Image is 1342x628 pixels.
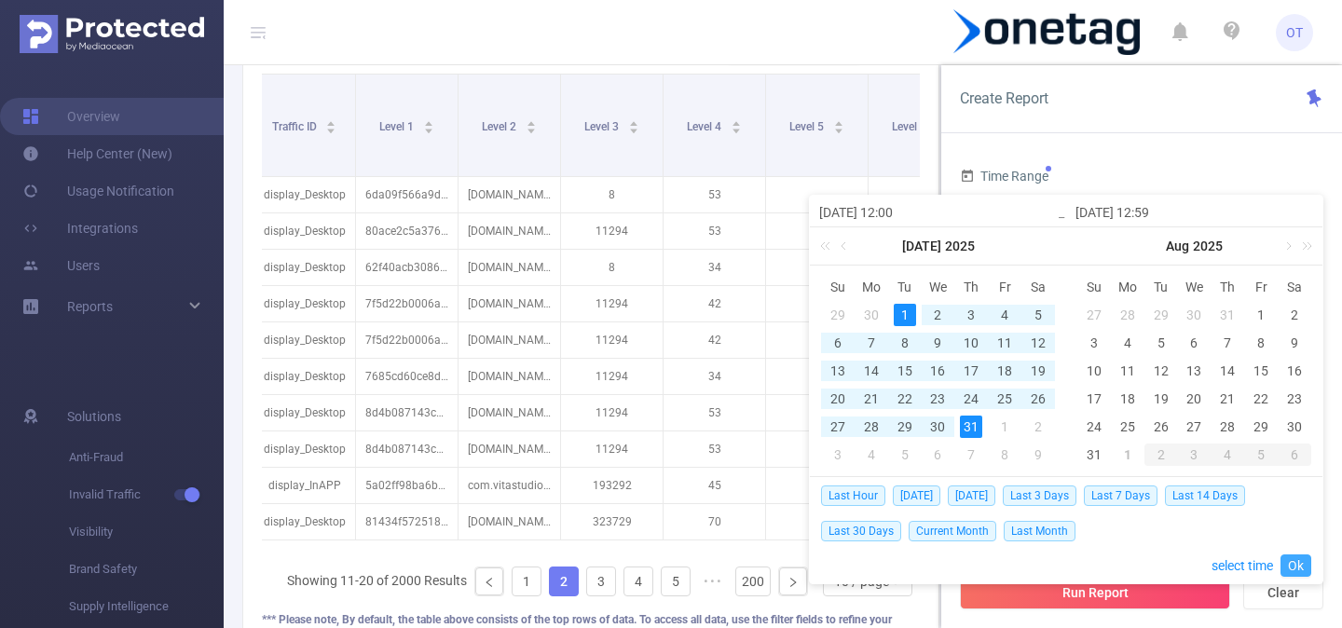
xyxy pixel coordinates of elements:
[993,304,1016,326] div: 4
[1150,332,1172,354] div: 5
[837,227,854,265] a: Previous month (PageUp)
[778,567,808,596] li: Next Page
[821,301,855,329] td: June 29, 2025
[1027,444,1049,466] div: 9
[888,273,922,301] th: Tue
[855,413,888,441] td: July 28, 2025
[1144,413,1178,441] td: August 26, 2025
[22,247,100,284] a: Users
[1021,279,1055,295] span: Sa
[1283,332,1306,354] div: 9
[69,513,224,551] span: Visibility
[1144,385,1178,413] td: August 19, 2025
[1183,416,1205,438] div: 27
[1116,304,1139,326] div: 28
[1250,360,1272,382] div: 15
[960,576,1230,609] button: Run Report
[512,567,541,596] li: 1
[827,360,849,382] div: 13
[1083,332,1105,354] div: 3
[561,359,663,394] p: 11294
[1244,357,1278,385] td: August 15, 2025
[1027,360,1049,382] div: 19
[1116,360,1139,382] div: 11
[894,360,916,382] div: 15
[926,416,949,438] div: 30
[356,322,458,358] p: 7f5d22b0006ab5a
[1244,441,1278,469] td: September 5, 2025
[69,476,224,513] span: Invalid Traffic
[821,329,855,357] td: July 6, 2025
[69,588,224,625] span: Supply Intelligence
[526,118,537,130] div: Sort
[1027,388,1049,410] div: 26
[628,118,638,124] i: icon: caret-up
[860,416,883,438] div: 28
[821,385,855,413] td: July 20, 2025
[624,567,652,595] a: 4
[960,332,982,354] div: 10
[922,279,955,295] span: We
[1021,413,1055,441] td: August 2, 2025
[664,322,765,358] p: 42
[1183,332,1205,354] div: 6
[894,304,916,326] div: 1
[664,177,765,212] p: 53
[1243,576,1323,609] button: Clear
[482,120,519,133] span: Level 2
[1083,304,1105,326] div: 27
[960,360,982,382] div: 17
[1077,279,1111,295] span: Su
[1211,413,1244,441] td: August 28, 2025
[1283,360,1306,382] div: 16
[736,567,770,595] a: 200
[821,413,855,441] td: July 27, 2025
[356,213,458,249] p: 80ace2c5a376799
[1144,357,1178,385] td: August 12, 2025
[1244,279,1278,295] span: Fr
[954,357,988,385] td: July 17, 2025
[888,357,922,385] td: July 15, 2025
[735,567,771,596] li: 200
[888,329,922,357] td: July 8, 2025
[459,359,560,394] p: [DOMAIN_NAME]
[459,213,560,249] p: [DOMAIN_NAME]
[1278,385,1311,413] td: August 23, 2025
[1244,329,1278,357] td: August 8, 2025
[922,357,955,385] td: July 16, 2025
[1111,441,1144,469] td: September 1, 2025
[1178,385,1212,413] td: August 20, 2025
[1280,554,1311,577] a: Ok
[1250,388,1272,410] div: 22
[698,567,728,596] li: Next 5 Pages
[789,120,827,133] span: Level 5
[484,577,495,588] i: icon: left
[922,329,955,357] td: July 9, 2025
[827,444,849,466] div: 3
[888,301,922,329] td: July 1, 2025
[926,332,949,354] div: 9
[1111,273,1144,301] th: Mon
[1083,444,1105,466] div: 31
[1150,416,1172,438] div: 26
[459,286,560,321] p: [DOMAIN_NAME]
[1111,301,1144,329] td: July 28, 2025
[860,304,883,326] div: 30
[1211,301,1244,329] td: July 31, 2025
[1116,444,1139,466] div: 1
[855,329,888,357] td: July 7, 2025
[827,416,849,438] div: 27
[1278,273,1311,301] th: Sat
[1178,413,1212,441] td: August 27, 2025
[1244,301,1278,329] td: August 1, 2025
[356,359,458,394] p: 7685cd60ce8d4f0
[1278,301,1311,329] td: August 2, 2025
[855,301,888,329] td: June 30, 2025
[860,360,883,382] div: 14
[253,250,355,285] p: display_Desktop
[561,322,663,358] p: 11294
[816,227,841,265] a: Last year (Control + left)
[1279,227,1295,265] a: Next month (PageDown)
[1083,416,1105,438] div: 24
[326,126,336,131] i: icon: caret-down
